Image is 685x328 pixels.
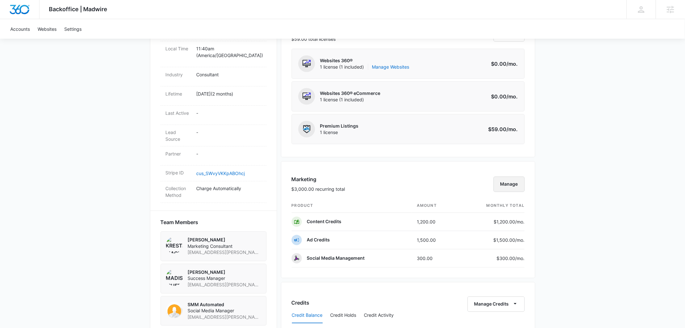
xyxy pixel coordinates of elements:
p: - [197,150,261,157]
p: $1,200.00 [494,219,525,225]
a: Settings [60,19,85,39]
span: /mo. [507,93,518,100]
th: monthly total [458,199,525,213]
dt: Stripe ID [166,170,191,176]
dt: Partner [166,150,191,157]
th: product [292,199,412,213]
img: SMM Automated [166,302,183,318]
p: SMM Automated [188,302,261,308]
div: IndustryConsultant [161,67,267,87]
p: Websites 360® eCommerce [320,90,381,97]
p: Premium Listings [320,123,359,129]
span: Team Members [161,219,198,226]
span: Social Media Manager [188,308,261,314]
p: $0.00 [488,93,518,100]
p: Ad Credits [307,237,330,243]
td: 1,200.00 [412,213,458,231]
span: 1 license [320,129,359,136]
p: [PERSON_NAME] [188,269,261,276]
p: Consultant [197,71,261,78]
span: /mo. [515,256,525,261]
div: Partner- [161,147,267,166]
h3: Marketing [292,176,345,183]
p: Websites 360® [320,57,409,64]
p: $59.00 total licenses [292,36,336,42]
p: Social Media Management [307,255,365,262]
h3: Credits [292,299,310,307]
dt: Lead Source [166,129,191,142]
img: Kresta MacKinnon [166,237,183,254]
p: [DATE] ( 2 months ) [197,90,261,97]
div: Lead Source- [161,125,267,147]
button: Credit Balance [292,308,323,324]
td: 1,500.00 [412,231,458,249]
a: Accounts [6,19,34,39]
div: Collection MethodCharge Automatically [161,181,267,203]
button: Credit Holds [330,308,356,324]
button: Manage Credits [468,297,525,312]
span: [EMAIL_ADDRESS][PERSON_NAME][DOMAIN_NAME] [188,282,261,288]
p: $59.00 [488,125,518,133]
span: /mo. [507,61,518,67]
p: 11:40am ( America/[GEOGRAPHIC_DATA] ) [197,45,261,59]
div: Stripe IDcus_SWvyVKKpABOhcj [161,166,267,181]
p: - [197,110,261,116]
span: Backoffice | Madwire [49,6,108,13]
p: $3,000.00 recurring total [292,186,345,193]
div: Lifetime[DATE](2 months) [161,87,267,106]
span: /mo. [515,238,525,243]
span: /mo. [515,219,525,225]
p: [PERSON_NAME] [188,237,261,243]
span: /mo. [507,126,518,132]
p: Charge Automatically [197,185,261,192]
p: Content Credits [307,219,342,225]
dt: Local Time [166,45,191,52]
div: Last Active- [161,106,267,125]
a: Websites [34,19,60,39]
span: Marketing Consultant [188,243,261,250]
img: Madison Ruff [166,269,183,286]
dt: Lifetime [166,90,191,97]
dt: Last Active [166,110,191,116]
a: cus_SWvyVKKpABOhcj [197,171,245,176]
span: 1 license (1 included) [320,64,409,70]
div: Local Time11:40am (America/[GEOGRAPHIC_DATA]) [161,41,267,67]
span: Success Manager [188,275,261,282]
a: Manage Websites [372,64,409,70]
dt: Industry [166,71,191,78]
p: $1,500.00 [494,237,525,244]
span: [EMAIL_ADDRESS][PERSON_NAME][DOMAIN_NAME] [188,249,261,256]
td: 300.00 [412,249,458,268]
p: $0.00 [488,60,518,68]
button: Credit Activity [364,308,394,324]
p: - [197,129,261,136]
dt: Collection Method [166,185,191,199]
span: 1 license (1 included) [320,97,381,103]
p: $300.00 [495,255,525,262]
span: [EMAIL_ADDRESS][PERSON_NAME][DOMAIN_NAME] [188,314,261,321]
th: amount [412,199,458,213]
button: Manage [494,177,525,192]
